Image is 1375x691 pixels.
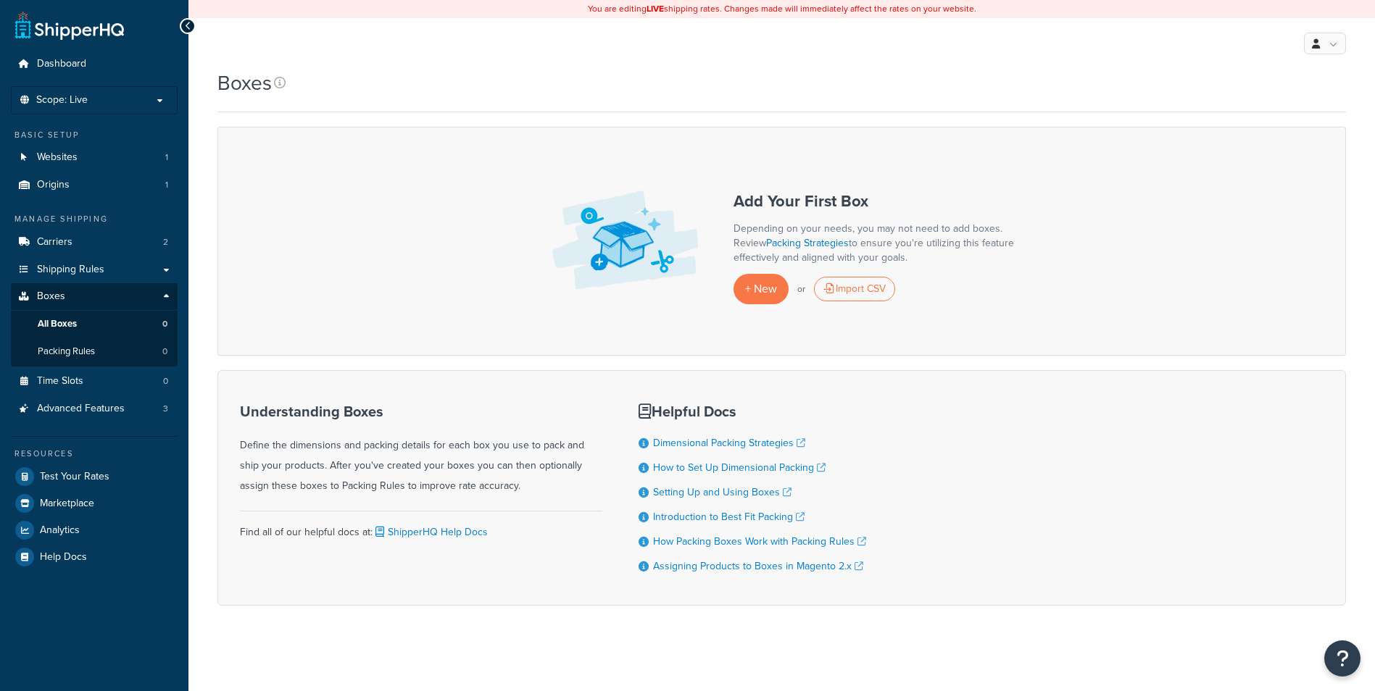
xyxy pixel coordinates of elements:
[162,345,167,358] span: 0
[11,395,178,422] li: Advanced Features
[40,471,109,483] span: Test Your Rates
[15,11,124,40] a: ShipperHQ Home
[734,222,1023,265] p: Depending on your needs, you may not need to add boxes. Review to ensure you're utilizing this fe...
[11,338,178,365] a: Packing Rules 0
[163,403,168,415] span: 3
[11,129,178,141] div: Basic Setup
[11,144,178,171] li: Websites
[653,435,805,451] a: Dimensional Packing Strategies
[163,236,168,248] span: 2
[1324,640,1361,677] button: Open Resource Center
[797,279,805,299] p: or
[240,403,602,419] h3: Understanding Boxes
[36,94,88,106] span: Scope: Live
[162,318,167,330] span: 0
[11,448,178,460] div: Resources
[11,283,178,310] a: Boxes
[11,51,178,78] a: Dashboard
[217,69,272,97] h1: Boxes
[11,229,178,256] li: Carriers
[11,490,178,516] a: Marketplace
[37,236,72,248] span: Carriers
[11,213,178,225] div: Manage Shipping
[37,403,125,415] span: Advanced Features
[11,464,178,490] a: Test Your Rates
[38,345,95,358] span: Packing Rules
[11,283,178,366] li: Boxes
[40,551,87,564] span: Help Docs
[40,524,80,537] span: Analytics
[11,172,178,198] a: Origins 1
[37,264,104,276] span: Shipping Rules
[653,509,805,524] a: Introduction to Best Fit Packing
[240,403,602,496] div: Define the dimensions and packing details for each box you use to pack and ship your products. Af...
[766,235,849,251] a: Packing Strategies
[165,151,168,164] span: 1
[163,375,168,388] span: 0
[37,58,86,70] span: Dashboard
[11,172,178,198] li: Origins
[653,485,792,500] a: Setting Up and Using Boxes
[37,179,70,191] span: Origins
[11,368,178,395] a: Time Slots 0
[11,311,178,338] li: All Boxes
[37,151,78,164] span: Websites
[11,368,178,395] li: Time Slots
[37,375,83,388] span: Time Slots
[240,511,602,543] div: Find all of our helpful docs at:
[734,274,789,303] a: + New
[165,179,168,191] span: 1
[11,544,178,570] a: Help Docs
[11,517,178,543] a: Analytics
[734,193,1023,210] h3: Add Your First Box
[11,338,178,365] li: Packing Rules
[814,277,895,301] div: Import CSV
[639,403,866,419] h3: Helpful Docs
[647,2,664,15] b: LIVE
[11,311,178,338] a: All Boxes 0
[40,498,94,510] span: Marketplace
[653,534,866,549] a: How Packing Boxes Work with Packing Rules
[37,290,65,303] span: Boxes
[745,280,777,297] span: + New
[11,229,178,256] a: Carriers 2
[11,144,178,171] a: Websites 1
[653,558,863,574] a: Assigning Products to Boxes in Magento 2.x
[38,318,77,330] span: All Boxes
[11,256,178,283] a: Shipping Rules
[653,460,826,475] a: How to Set Up Dimensional Packing
[11,395,178,422] a: Advanced Features 3
[373,524,488,540] a: ShipperHQ Help Docs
